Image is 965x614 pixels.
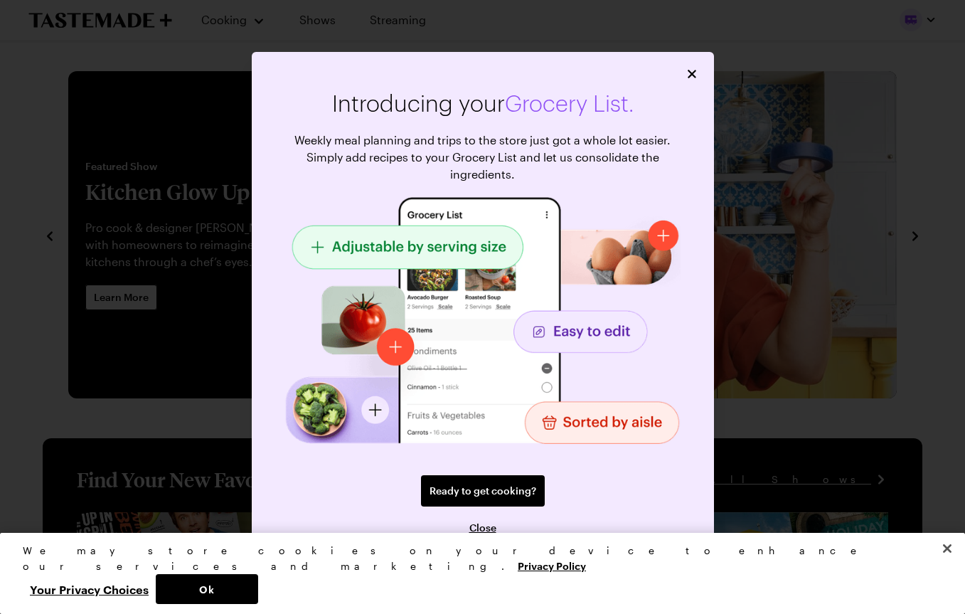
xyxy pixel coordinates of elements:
[932,533,963,564] button: Close
[430,484,536,498] span: Ready to get cooking?
[684,66,700,82] button: Close
[421,475,545,507] a: Ready to get cooking?
[280,132,686,183] p: Weekly meal planning and trips to the store just got a whole lot easier. Simply add recipes to yo...
[23,543,930,604] div: Privacy
[469,521,496,535] button: Close
[156,574,258,604] button: Ok
[505,92,634,117] span: Grocery List.
[280,92,686,117] h2: Introducing your
[518,559,586,572] a: More information about your privacy, opens in a new tab
[23,574,156,604] button: Your Privacy Choices
[23,543,930,574] div: We may store cookies on your device to enhance our services and marketing.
